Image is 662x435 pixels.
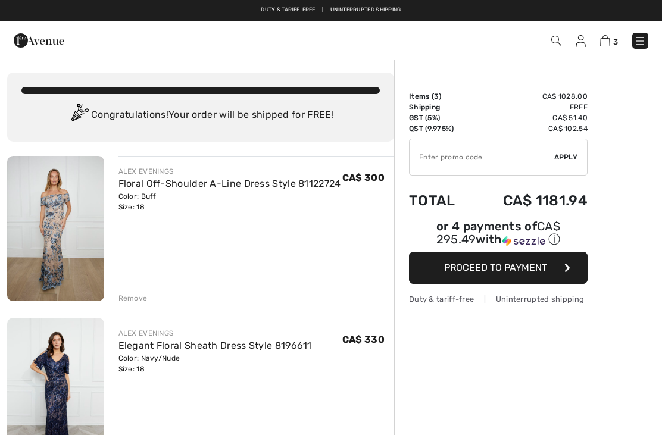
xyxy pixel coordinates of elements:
img: 1ère Avenue [14,29,64,52]
img: Shopping Bag [600,35,610,46]
img: Congratulation2.svg [67,104,91,127]
a: 3 [600,33,618,48]
td: Free [472,102,588,112]
img: Menu [634,35,646,47]
img: Floral Off-Shoulder A-Line Dress Style 81122724 [7,156,104,301]
td: CA$ 51.40 [472,112,588,123]
div: Remove [118,293,148,303]
div: Duty & tariff-free | Uninterrupted shipping [409,293,588,305]
a: 1ère Avenue [14,34,64,45]
span: 3 [434,92,439,101]
img: Sezzle [502,236,545,246]
td: Shipping [409,102,472,112]
div: Color: Navy/Nude Size: 18 [118,353,312,374]
span: Apply [554,152,578,162]
a: Floral Off-Shoulder A-Line Dress Style 81122724 [118,178,341,189]
div: or 4 payments ofCA$ 295.49withSezzle Click to learn more about Sezzle [409,221,588,252]
div: Color: Buff Size: 18 [118,191,341,212]
td: Total [409,180,472,221]
a: Elegant Floral Sheath Dress Style 8196611 [118,340,312,351]
div: ALEX EVENINGS [118,328,312,339]
td: QST (9.975%) [409,123,472,134]
span: 3 [613,37,618,46]
td: CA$ 102.54 [472,123,588,134]
input: Promo code [410,139,554,175]
span: Proceed to Payment [444,262,547,273]
span: CA$ 330 [342,334,385,345]
td: Items ( ) [409,91,472,102]
div: or 4 payments of with [409,221,588,248]
img: Search [551,36,561,46]
span: CA$ 300 [342,172,385,183]
td: CA$ 1181.94 [472,180,588,221]
td: GST (5%) [409,112,472,123]
button: Proceed to Payment [409,252,588,284]
img: My Info [576,35,586,47]
td: CA$ 1028.00 [472,91,588,102]
div: Congratulations! Your order will be shipped for FREE! [21,104,380,127]
div: ALEX EVENINGS [118,166,341,177]
span: CA$ 295.49 [436,219,560,246]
